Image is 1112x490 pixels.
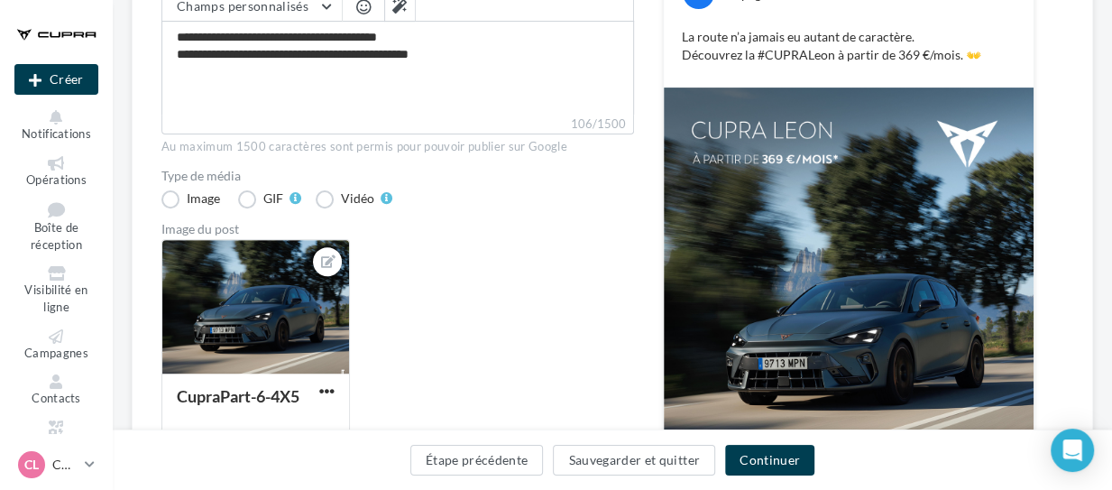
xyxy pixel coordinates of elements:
[341,192,374,205] div: Vidéo
[682,28,1016,64] p: La route n’a jamais eu autant de caractère. Découvrez la #CUPRALeon à partir de 369 €/mois. 👐
[187,192,220,205] div: Image
[410,445,544,476] button: Étape précédente
[14,64,98,95] button: Créer
[24,346,88,360] span: Campagnes
[32,391,81,405] span: Contacts
[161,170,634,182] label: Type de média
[14,326,98,365] a: Campagnes
[24,456,39,474] span: CL
[14,371,98,410] a: Contacts
[263,192,283,205] div: GIF
[31,221,82,253] span: Boîte de réception
[14,198,98,255] a: Boîte de réception
[26,172,87,187] span: Opérations
[14,417,98,456] a: Médiathèque
[14,64,98,95] div: Nouvelle campagne
[161,223,634,236] div: Image du post
[52,456,78,474] p: CUPRA Laon
[14,448,98,482] a: CL CUPRA Laon
[14,263,98,318] a: Visibilité en ligne
[161,139,634,155] div: Au maximum 1500 caractères sont permis pour pouvoir publier sur Google
[24,283,87,315] span: Visibilité en ligne
[22,126,91,141] span: Notifications
[14,106,98,145] button: Notifications
[161,115,634,134] label: 106/1500
[14,153,98,191] a: Opérations
[177,386,299,406] div: CupraPart-6-4X5
[553,445,715,476] button: Sauvegarder et quitter
[1051,429,1094,472] div: Open Intercom Messenger
[725,445,814,476] button: Continuer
